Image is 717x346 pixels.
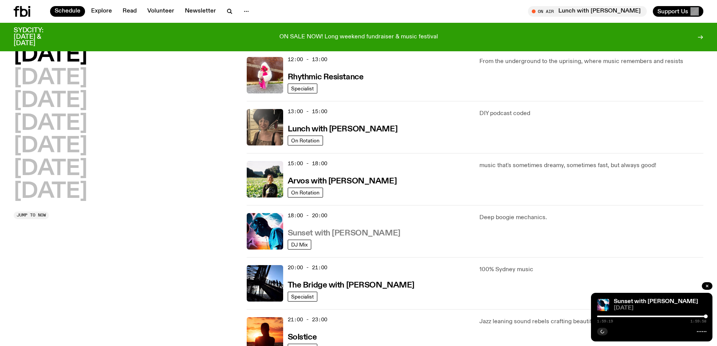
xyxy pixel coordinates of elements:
[288,188,323,197] a: On Rotation
[288,212,327,219] span: 18:00 - 20:00
[597,319,613,323] span: 1:59:19
[479,317,703,326] p: Jazz leaning sound rebels crafting beautifully intricate dreamscapes.
[288,281,414,289] h3: The Bridge with [PERSON_NAME]
[180,6,221,17] a: Newsletter
[528,6,647,17] button: On AirLunch with [PERSON_NAME]
[14,136,87,157] button: [DATE]
[479,109,703,118] p: DIY podcast coded
[479,161,703,170] p: music that's sometimes dreamy, sometimes fast, but always good!
[597,299,609,311] img: Simon Caldwell stands side on, looking downwards. He has headphones on. Behind him is a brightly ...
[14,27,62,47] h3: SYDCITY: [DATE] & [DATE]
[479,265,703,274] p: 100% Sydney music
[247,161,283,197] img: Bri is smiling and wearing a black t-shirt. She is standing in front of a lush, green field. Ther...
[288,125,397,133] h3: Lunch with [PERSON_NAME]
[17,213,46,217] span: Jump to now
[14,90,87,112] button: [DATE]
[288,240,311,250] a: DJ Mix
[690,319,706,323] span: 1:59:58
[14,68,87,89] button: [DATE]
[288,108,327,115] span: 13:00 - 15:00
[288,316,327,323] span: 21:00 - 23:00
[288,229,400,237] h3: Sunset with [PERSON_NAME]
[291,294,314,299] span: Specialist
[288,72,364,81] a: Rhythmic Resistance
[247,265,283,302] img: People climb Sydney's Harbour Bridge
[247,57,283,93] img: Attu crouches on gravel in front of a brown wall. They are wearing a white fur coat with a hood, ...
[279,34,438,41] p: ON SALE NOW! Long weekend fundraiser & music festival
[288,56,327,63] span: 12:00 - 13:00
[247,213,283,250] img: Simon Caldwell stands side on, looking downwards. He has headphones on. Behind him is a brightly ...
[14,158,87,180] button: [DATE]
[288,136,323,145] a: On Rotation
[657,8,688,15] span: Support Us
[288,333,317,341] h3: Solstice
[288,73,364,81] h3: Rhythmic Resistance
[653,6,703,17] button: Support Us
[288,176,397,185] a: Arvos with [PERSON_NAME]
[14,212,49,219] button: Jump to now
[614,305,706,311] span: [DATE]
[288,264,327,271] span: 20:00 - 21:00
[479,213,703,222] p: Deep boogie mechanics.
[14,181,87,202] button: [DATE]
[143,6,179,17] a: Volunteer
[87,6,117,17] a: Explore
[614,299,698,305] a: Sunset with [PERSON_NAME]
[291,85,314,91] span: Specialist
[288,177,397,185] h3: Arvos with [PERSON_NAME]
[291,137,320,143] span: On Rotation
[288,160,327,167] span: 15:00 - 18:00
[50,6,85,17] a: Schedule
[288,84,317,93] a: Specialist
[288,292,317,302] a: Specialist
[118,6,141,17] a: Read
[288,228,400,237] a: Sunset with [PERSON_NAME]
[288,124,397,133] a: Lunch with [PERSON_NAME]
[14,113,87,134] button: [DATE]
[479,57,703,66] p: From the underground to the uprising, where music remembers and resists
[291,242,308,247] span: DJ Mix
[14,45,87,66] button: [DATE]
[288,280,414,289] a: The Bridge with [PERSON_NAME]
[288,332,317,341] a: Solstice
[291,190,320,195] span: On Rotation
